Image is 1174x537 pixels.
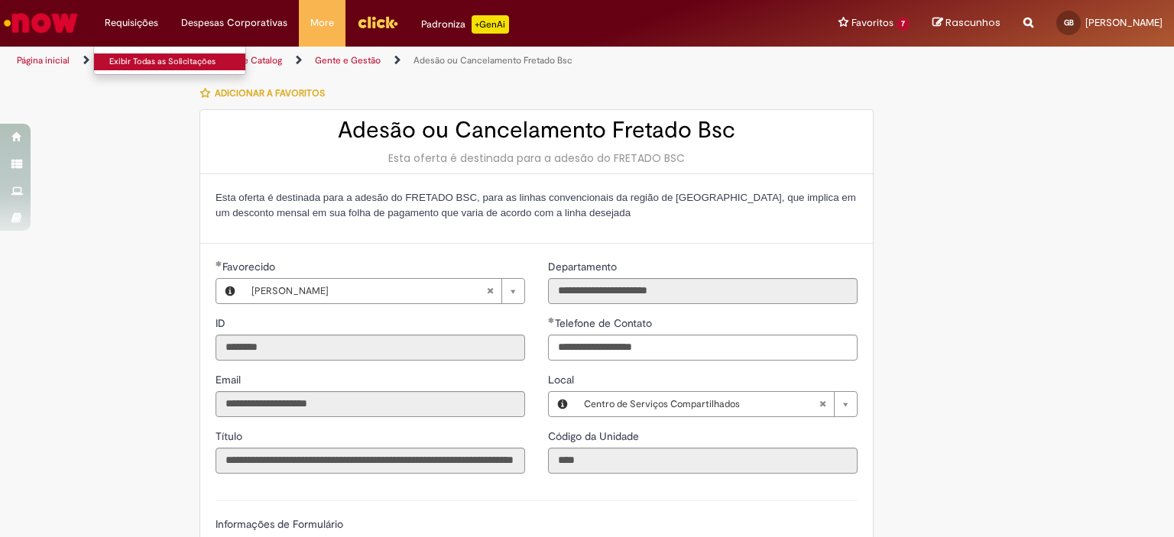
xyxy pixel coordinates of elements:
span: Requisições [105,15,158,31]
input: Telefone de Contato [548,335,858,361]
div: Esta oferta é destinada para a adesão do FRETADO BSC [216,150,858,166]
a: Exibir Todas as Solicitações [94,53,262,70]
span: Local [548,373,577,387]
span: Somente leitura - ID [216,316,229,330]
span: Telefone de Contato [555,316,655,330]
a: Service Catalog [216,54,282,66]
label: Somente leitura - Título [216,429,245,444]
a: Rascunhos [932,16,1000,31]
span: Obrigatório Preenchido [216,260,222,267]
span: [PERSON_NAME] [251,279,486,303]
abbr: Limpar campo Local [811,392,834,416]
h2: Adesão ou Cancelamento Fretado Bsc [216,118,858,143]
input: Email [216,391,525,417]
button: Adicionar a Favoritos [199,77,333,109]
a: Adesão ou Cancelamento Fretado Bsc [413,54,572,66]
input: Título [216,448,525,474]
span: Centro de Serviços Compartilhados [584,392,819,416]
ul: Trilhas de página [11,47,771,75]
ul: Requisições [93,46,246,75]
label: Somente leitura - Email [216,372,244,387]
span: Esta oferta é destinada para a adesão do FRETADO BSC, para as linhas convencionais da região de [... [216,192,856,218]
span: More [310,15,334,31]
input: ID [216,335,525,361]
span: Rascunhos [945,15,1000,30]
p: +GenAi [472,15,509,34]
img: click_logo_yellow_360x200.png [357,11,398,34]
span: Necessários - Favorecido [222,260,278,273]
a: Centro de Serviços CompartilhadosLimpar campo Local [576,392,857,416]
span: Adicionar a Favoritos [215,87,325,99]
button: Local, Visualizar este registro Centro de Serviços Compartilhados [549,392,576,416]
span: GB [1064,18,1074,27]
abbr: Limpar campo Favorecido [478,279,501,303]
input: Código da Unidade [548,448,858,474]
span: 7 [897,18,910,31]
span: Somente leitura - Título [216,429,245,443]
label: Somente leitura - Código da Unidade [548,429,642,444]
label: Somente leitura - Departamento [548,259,620,274]
a: Página inicial [17,54,70,66]
span: Despesas Corporativas [181,15,287,31]
a: [PERSON_NAME]Limpar campo Favorecido [244,279,524,303]
span: Somente leitura - Email [216,373,244,387]
a: Gente e Gestão [315,54,381,66]
div: Padroniza [421,15,509,34]
span: Obrigatório Preenchido [548,317,555,323]
label: Somente leitura - ID [216,315,229,331]
span: [PERSON_NAME] [1085,16,1163,29]
input: Departamento [548,278,858,304]
span: Somente leitura - Departamento [548,260,620,273]
label: Informações de Formulário [216,517,343,531]
span: Somente leitura - Código da Unidade [548,429,642,443]
span: Favoritos [851,15,893,31]
button: Favorecido, Visualizar este registro Gabriel Henrique Barbieri [216,279,244,303]
img: ServiceNow [2,8,80,38]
